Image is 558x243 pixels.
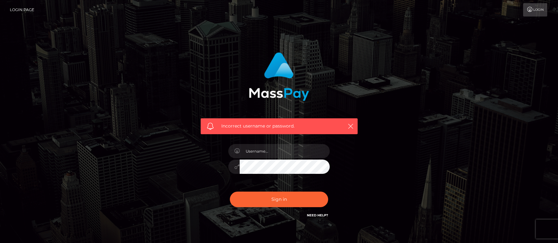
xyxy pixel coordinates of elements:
[523,3,547,16] a: Login
[307,213,328,217] a: Need Help?
[230,192,328,207] button: Sign in
[10,3,34,16] a: Login Page
[240,144,330,158] input: Username...
[249,52,309,101] img: MassPay Login
[221,123,337,129] span: Incorrect username or password.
